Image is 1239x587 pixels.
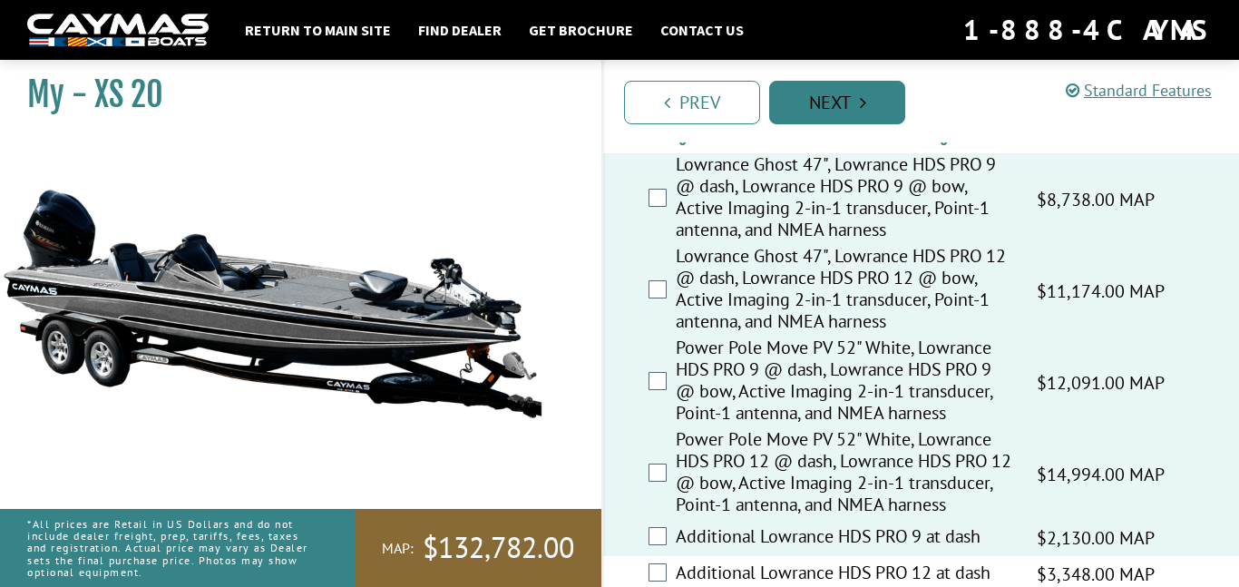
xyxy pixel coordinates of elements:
span: $8,738.00 MAP [1037,186,1155,213]
a: Contact Us [651,18,753,42]
a: Get Brochure [520,18,642,42]
span: MAP: [382,539,414,558]
label: Power Pole Move PV 52" White, Lowrance HDS PRO 12 @ dash, Lowrance HDS PRO 12 @ bow, Active Imagi... [676,428,1014,520]
a: Return to main site [236,18,400,42]
div: 1-888-4CAYMAS [963,10,1212,50]
a: Next [769,81,905,124]
span: $14,994.00 MAP [1037,461,1165,488]
span: $132,782.00 [423,529,574,567]
a: Standard Features [1066,80,1212,101]
label: Power Pole Move PV 52" White, Lowrance HDS PRO 9 @ dash, Lowrance HDS PRO 9 @ bow, Active Imaging... [676,337,1014,428]
label: Additional Lowrance HDS PRO 9 at dash [676,525,1014,552]
img: white-logo-c9c8dbefe5ff5ceceb0f0178aa75bf4bb51f6bca0971e226c86eb53dfe498488.png [27,14,209,47]
span: $11,174.00 MAP [1037,278,1165,305]
p: *All prices are Retail in US Dollars and do not include dealer freight, prep, tariffs, fees, taxe... [27,509,314,587]
ul: Pagination [619,78,1239,124]
a: MAP:$132,782.00 [355,509,601,587]
label: Lowrance Ghost 47", Lowrance HDS PRO 9 @ dash, Lowrance HDS PRO 9 @ bow, Active Imaging 2-in-1 tr... [676,153,1014,245]
label: Lowrance Ghost 47", Lowrance HDS PRO 12 @ dash, Lowrance HDS PRO 12 @ bow, Active Imaging 2-in-1 ... [676,245,1014,337]
span: $12,091.00 MAP [1037,369,1165,396]
a: Prev [624,81,760,124]
h1: My - XS 20 [27,74,556,115]
a: Find Dealer [409,18,511,42]
span: $2,130.00 MAP [1037,524,1155,552]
